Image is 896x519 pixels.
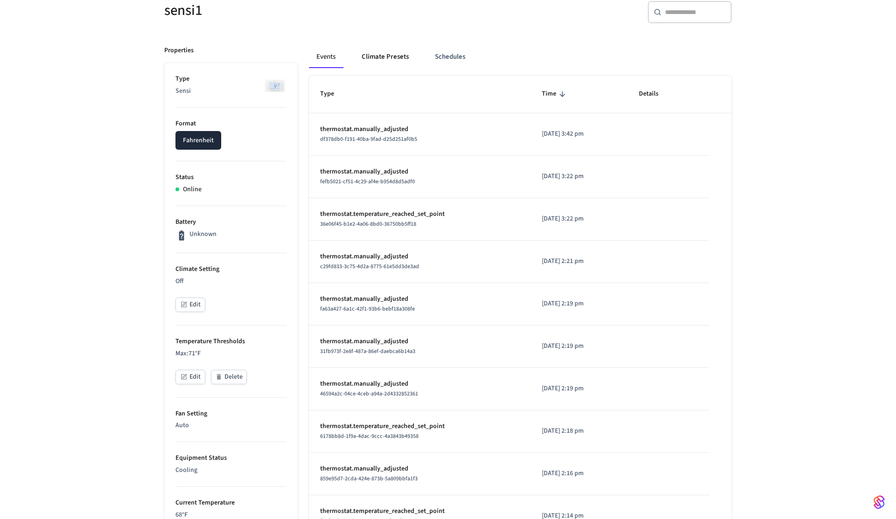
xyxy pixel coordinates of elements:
span: 31fb973f-2e8f-487a-86ef-daebca6b14a3 [320,347,415,355]
span: df378db0-f191-40ba-9fad-d25d251af0b5 [320,135,417,143]
p: Status [175,173,287,182]
p: Type [175,74,287,84]
img: SeamLogoGradient.69752ec5.svg [874,495,885,510]
span: 6178bb8d-1f9a-4dac-9ccc-4a3843b49358 [320,432,419,440]
p: Max: 71 °F [175,349,287,359]
p: [DATE] 2:19 pm [542,384,616,394]
button: Events [309,46,343,68]
p: thermostat.manually_adjusted [320,464,519,474]
span: Time [542,87,568,101]
p: Battery [175,217,287,227]
button: Edit [175,298,205,312]
p: Current Temperature [175,498,287,508]
span: c29fd833-3c75-4d2a-8775-61e5dd3de3ad [320,263,419,270]
p: [DATE] 2:16 pm [542,469,616,478]
p: thermostat.manually_adjusted [320,125,519,134]
p: Auto [175,421,287,430]
p: thermostat.manually_adjusted [320,252,519,262]
span: Details [639,87,671,101]
p: [DATE] 3:22 pm [542,172,616,181]
p: thermostat.temperature_reached_set_point [320,506,519,516]
p: [DATE] 2:19 pm [542,299,616,309]
p: Online [183,185,202,194]
span: Type [320,87,346,101]
p: Climate Setting [175,264,287,274]
img: Sensi Smart Thermostat (White) [263,74,287,97]
p: Sensi [175,86,287,96]
button: Fahrenheit [175,131,221,150]
button: Climate Presets [354,46,416,68]
p: thermostat.temperature_reached_set_point [320,422,519,431]
span: fa63a427-6a1c-42f1-93b6-bebf18a308fe [320,305,415,313]
p: [DATE] 2:18 pm [542,426,616,436]
p: Off [175,277,287,286]
h5: sensi1 [164,1,442,20]
span: 46594a2c-04ce-4ceb-a94a-2d4332852361 [320,390,418,398]
p: Format [175,119,287,129]
p: thermostat.temperature_reached_set_point [320,209,519,219]
p: Temperature Thresholds [175,337,287,346]
p: Fan Setting [175,409,287,419]
p: Equipment Status [175,453,287,463]
p: [DATE] 3:22 pm [542,214,616,224]
p: Cooling [175,465,287,475]
p: [DATE] 3:42 pm [542,129,616,139]
span: 859e95d7-2cda-424e-873b-5a809bbfa1f3 [320,475,418,483]
button: Edit [175,370,205,384]
p: Properties [164,46,194,55]
button: Delete [211,370,247,384]
span: fefb5021-cf51-4c29-af4e-b954d8d5adf0 [320,178,415,186]
p: [DATE] 2:19 pm [542,341,616,351]
p: thermostat.manually_adjusted [320,294,519,304]
span: 36e06f45-b1e2-4a06-8bd0-36750bb5ff18 [320,220,416,228]
p: thermostat.manually_adjusted [320,337,519,346]
p: thermostat.manually_adjusted [320,167,519,177]
button: Schedules [427,46,473,68]
p: [DATE] 2:21 pm [542,256,616,266]
p: Unknown [189,229,217,239]
p: thermostat.manually_adjusted [320,379,519,389]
